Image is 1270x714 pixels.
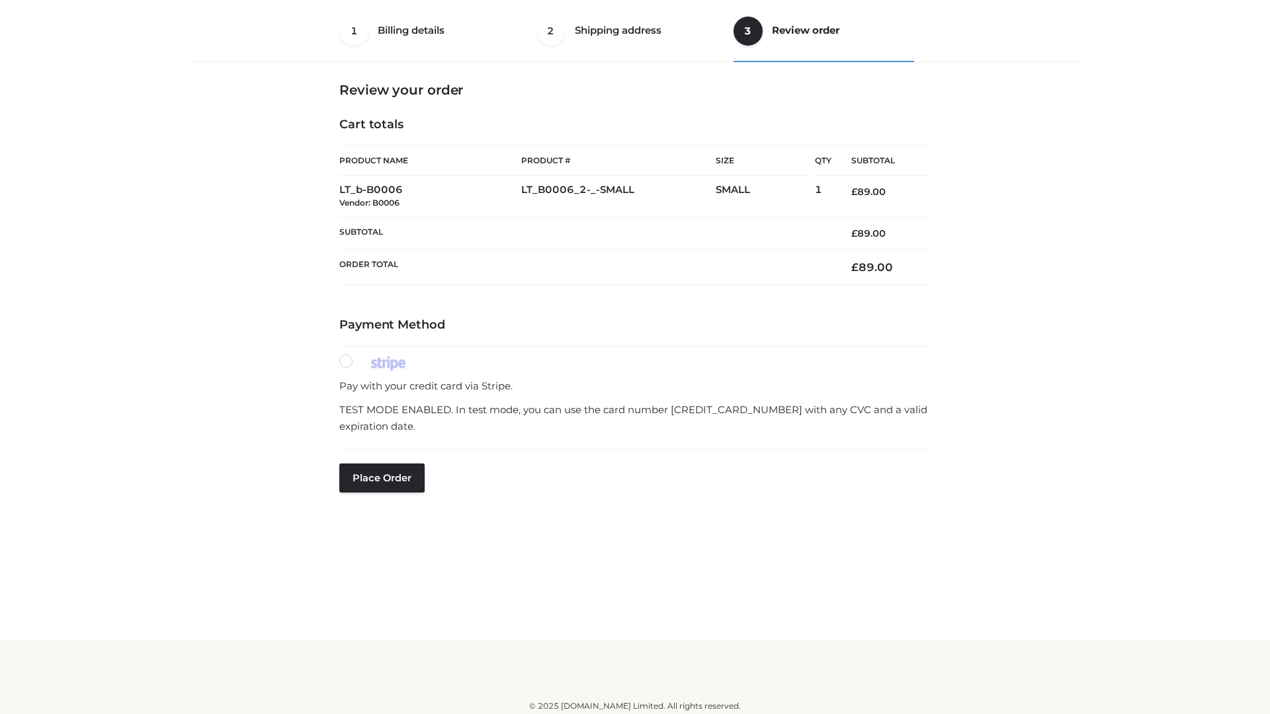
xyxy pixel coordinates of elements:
[339,463,425,493] button: Place order
[521,176,716,218] td: LT_B0006_2-_-SMALL
[339,250,831,285] th: Order Total
[851,227,886,239] bdi: 89.00
[851,186,857,198] span: £
[851,227,857,239] span: £
[339,198,400,208] small: Vendor: B0006
[196,699,1074,713] div: © 2025 [DOMAIN_NAME] Limited. All rights reserved.
[851,186,886,198] bdi: 89.00
[521,145,716,176] th: Product #
[339,145,521,176] th: Product Name
[815,145,831,176] th: Qty
[851,260,859,274] span: £
[339,82,931,98] h3: Review your order
[339,217,831,249] th: Subtotal
[831,146,931,176] th: Subtotal
[815,176,831,218] td: 1
[339,318,931,333] h4: Payment Method
[339,176,521,218] td: LT_b-B0006
[339,377,931,395] p: Pay with your credit card via Stripe.
[339,118,931,132] h4: Cart totals
[851,260,893,274] bdi: 89.00
[339,401,931,435] p: TEST MODE ENABLED. In test mode, you can use the card number [CREDIT_CARD_NUMBER] with any CVC an...
[716,176,815,218] td: SMALL
[716,146,808,176] th: Size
